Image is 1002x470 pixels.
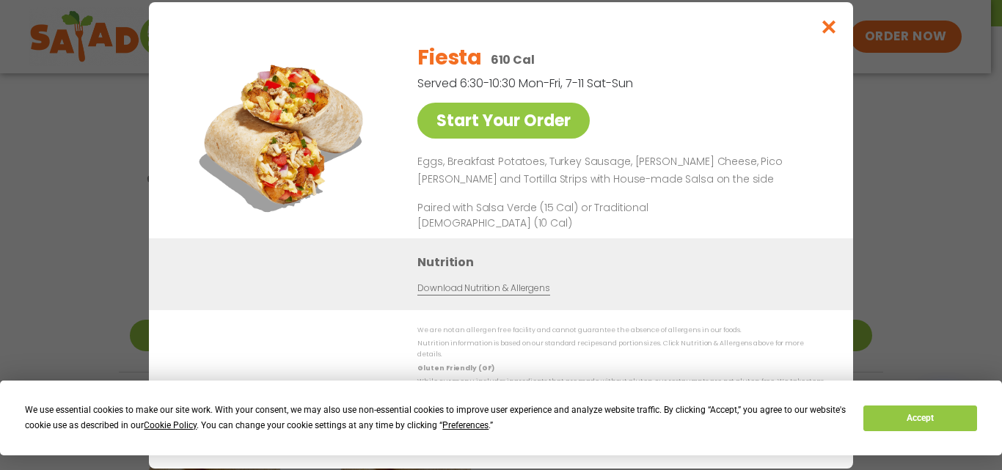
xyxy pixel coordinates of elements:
p: Served 6:30-10:30 Mon-Fri, 7-11 Sat-Sun [417,74,747,92]
h2: Fiesta [417,43,481,73]
img: Featured product photo for Fiesta [182,32,387,237]
p: We are not an allergen free facility and cannot guarantee the absence of allergens in our foods. [417,325,824,336]
strong: Gluten Friendly (GF) [417,363,494,372]
a: Start Your Order [417,103,590,139]
h3: Nutrition [417,252,831,271]
p: Paired with Salsa Verde (15 Cal) or Traditional [DEMOGRAPHIC_DATA] (10 Cal) [417,199,689,230]
div: We use essential cookies to make our site work. With your consent, we may also use non-essential ... [25,403,846,433]
p: Eggs, Breakfast Potatoes, Turkey Sausage, [PERSON_NAME] Cheese, Pico [PERSON_NAME] and Tortilla S... [417,153,818,188]
p: Nutrition information is based on our standard recipes and portion sizes. Click Nutrition & Aller... [417,338,824,361]
span: Cookie Policy [144,420,197,430]
p: 610 Cal [491,51,535,69]
button: Accept [863,405,976,431]
span: Preferences [442,420,489,430]
a: Download Nutrition & Allergens [417,281,549,295]
p: While our menu includes ingredients that are made without gluten, our restaurants are not gluten ... [417,376,824,399]
button: Close modal [805,2,853,51]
